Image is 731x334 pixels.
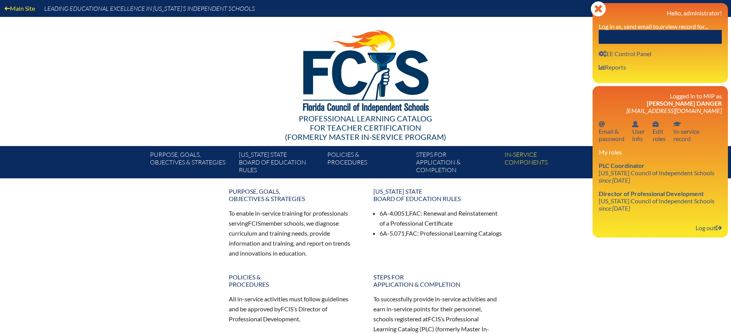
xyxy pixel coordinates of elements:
[596,48,654,59] a: User infoEE Control Panel
[2,3,38,13] a: Main Site
[649,119,669,144] a: User infoEditroles
[599,64,605,70] svg: User info
[413,149,501,178] a: Steps forapplication & completion
[653,121,659,127] svg: User info
[599,204,630,212] i: since [DATE]
[632,121,638,127] svg: User info
[599,176,630,184] i: since [DATE]
[693,223,725,233] a: Log outLog out
[281,305,293,312] span: FCIS
[596,188,718,213] a: Director of Professional Development [US_STATE] Council of Independent Schools since [DATE]
[406,229,417,237] span: FAC
[716,225,722,231] svg: Log out
[248,219,261,227] span: FCIS
[236,149,324,178] a: [US_STATE] StateBoard of Education rules
[501,149,590,178] a: In-servicecomponents
[324,149,413,178] a: Policies &Procedures
[599,190,704,197] span: Director of Professional Development
[629,119,648,144] a: User infoUserinfo
[591,1,606,17] svg: Close
[229,208,358,258] p: To enable in-service training for professionals serving member schools, we diagnose curriculum an...
[147,149,235,178] a: Purpose, goals,objectives & strategies
[421,325,432,332] span: PLC
[599,51,606,57] svg: User info
[599,92,722,114] h3: Logged in to MIP as
[224,184,363,205] a: Purpose, goals,objectives & strategies
[286,17,445,122] img: FCISlogo221.eps
[599,9,722,17] h3: Hello, administrator!
[626,107,722,114] span: [EMAIL_ADDRESS][DOMAIN_NAME]
[599,23,708,30] label: Log in as, send email to, view record for...
[673,121,681,127] svg: In-service record
[144,114,587,141] div: Professional Learning Catalog (formerly Master In-service Program)
[596,62,629,72] a: User infoReports
[599,162,644,169] span: PLC Coordinator
[596,160,718,185] a: PLC Coordinator [US_STATE] Council of Independent Schools since [DATE]
[409,209,421,217] span: FAC
[380,228,503,238] li: 6A-5.071, : Professional Learning Catalogs
[670,119,703,144] a: In-service recordIn-servicerecord
[428,315,441,322] span: FCIS
[224,270,363,291] a: Policies &Procedures
[229,294,358,324] p: All in-service activities must follow guidelines and be approved by ’s Director of Professional D...
[599,121,605,127] svg: Email password
[647,100,722,107] span: [PERSON_NAME] Danger
[660,23,665,30] i: or
[380,208,503,228] li: 6A-4.0051, : Renewal and Reinstatement of a Professional Certificate
[369,184,507,205] a: [US_STATE] StateBoard of Education rules
[596,119,628,144] a: Email passwordEmail &password
[310,123,421,132] span: for Teacher Certification
[599,148,722,156] h3: My roles
[369,270,507,291] a: Steps forapplication & completion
